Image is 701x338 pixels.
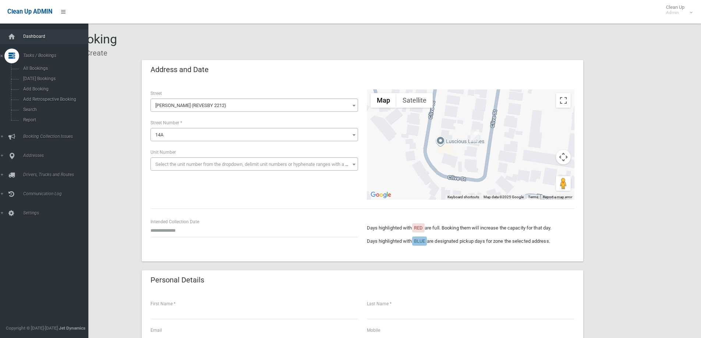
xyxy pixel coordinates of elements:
[396,93,433,108] button: Show satellite imagery
[155,161,361,167] span: Select the unit number from the dropdown, delimit unit numbers or hyphenate ranges with a comma
[6,325,58,331] span: Copyright © [DATE]-[DATE]
[484,195,524,199] span: Map data ©2025 Google
[21,107,88,112] span: Search
[556,150,571,164] button: Map camera controls
[21,53,94,58] span: Tasks / Bookings
[21,86,88,92] span: Add Booking
[155,132,163,138] span: 14A
[528,195,538,199] a: Terms (opens in new tab)
[21,97,88,102] span: Add Retrospective Booking
[21,153,94,158] span: Addresses
[59,325,85,331] strong: Jet Dynamics
[7,8,52,15] span: Clean Up ADMIN
[21,210,94,216] span: Settings
[556,176,571,191] button: Drag Pegman onto the map to open Street View
[447,195,479,200] button: Keyboard shortcuts
[21,117,88,122] span: Report
[152,130,356,140] span: 14A
[369,190,393,200] a: Open this area in Google Maps (opens a new window)
[556,93,571,108] button: Toggle fullscreen view
[367,237,574,246] p: Days highlighted with are designated pickup days for zone the selected address.
[21,191,94,196] span: Communication Log
[414,225,423,231] span: RED
[543,195,572,199] a: Report a map error
[152,100,356,111] span: Clive Street (REVESBY 2212)
[21,34,94,39] span: Dashboard
[371,93,396,108] button: Show street map
[21,66,88,71] span: All Bookings
[151,128,358,141] span: 14A
[666,10,684,15] small: Admin
[21,134,94,139] span: Booking Collection Issues
[369,190,393,200] img: Google
[21,76,88,81] span: [DATE] Bookings
[470,129,479,142] div: 14A Clive Street, REVESBY NSW 2212
[367,224,574,232] p: Days highlighted with are full. Booking them will increase the capacity for that day.
[21,172,94,177] span: Drivers, Trucks and Routes
[662,4,692,15] span: Clean Up
[142,63,217,77] header: Address and Date
[151,99,358,112] span: Clive Street (REVESBY 2212)
[414,238,425,244] span: BLUE
[80,46,107,60] li: Create
[142,273,213,287] header: Personal Details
